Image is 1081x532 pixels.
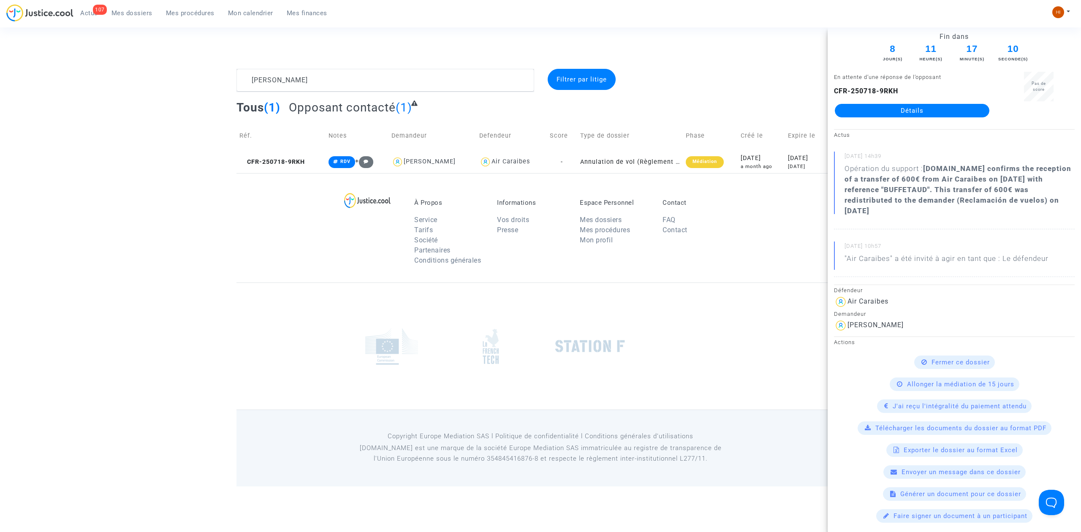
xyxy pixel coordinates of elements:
[998,42,1028,56] span: 10
[847,321,904,329] div: [PERSON_NAME]
[738,121,785,151] td: Créé le
[555,340,625,353] img: stationf.png
[577,121,683,151] td: Type de dossier
[414,236,438,244] a: Société
[80,9,98,17] span: Actus
[998,56,1028,62] div: Seconde(s)
[348,443,733,464] p: [DOMAIN_NAME] est une marque de la société Europe Mediation SAS immatriculée au registre de tr...
[845,164,1071,215] b: [DOMAIN_NAME] confirms the reception of a transfer of 600€ from Air Caraibes on [DATE] with refer...
[239,158,305,166] span: CFR-250718-9RKH
[414,199,484,206] p: À Propos
[396,100,412,114] span: (1)
[834,339,855,345] small: Actions
[414,226,433,234] a: Tarifs
[663,226,687,234] a: Contact
[580,199,650,206] p: Espace Personnel
[902,468,1021,476] span: Envoyer un message dans ce dossier
[834,87,898,95] b: CFR-250718-9RKH
[834,132,850,138] small: Actus
[907,380,1014,388] span: Allonger la médiation de 15 jours
[916,42,946,56] span: 11
[580,216,622,224] a: Mes dossiers
[497,226,518,234] a: Presse
[414,256,481,264] a: Conditions générales
[557,76,607,83] span: Filtrer par litige
[236,100,264,114] span: Tous
[388,121,476,151] td: Demandeur
[483,328,499,364] img: french_tech.png
[344,193,391,208] img: logo-lg.svg
[287,9,327,17] span: Mes finances
[264,100,280,114] span: (1)
[547,121,577,151] td: Score
[577,151,683,173] td: Annulation de vol (Règlement CE n°261/2004)
[845,242,1075,253] small: [DATE] 10h57
[580,236,613,244] a: Mon profil
[289,100,396,114] span: Opposant contacté
[340,159,350,164] span: RDV
[166,9,215,17] span: Mes procédures
[580,226,630,234] a: Mes procédures
[847,297,888,305] div: Air Caraibes
[741,154,782,163] div: [DATE]
[845,152,1075,163] small: [DATE] 14h39
[228,9,273,17] span: Mon calendrier
[497,199,567,206] p: Informations
[686,156,724,168] div: Médiation
[93,5,107,15] div: 107
[916,56,946,62] div: Heure(s)
[683,121,738,151] td: Phase
[880,56,905,62] div: Jour(s)
[663,216,676,224] a: FAQ
[365,328,418,365] img: europe_commision.png
[6,4,73,22] img: jc-logo.svg
[497,216,529,224] a: Vos droits
[561,158,563,166] span: -
[1039,490,1064,515] iframe: Help Scout Beacon - Open
[391,156,404,168] img: icon-user.svg
[348,431,733,442] p: Copyright Europe Mediation SAS l Politique de confidentialité l Conditions générales d’utilisa...
[355,157,373,165] span: +
[788,154,824,163] div: [DATE]
[875,32,1034,42] div: Fin dans
[845,253,1048,268] p: "Air Caraibes" a été invité à agir en tant que : Le défendeur
[957,56,987,62] div: Minute(s)
[904,446,1018,454] span: Exporter le dossier au format Excel
[326,121,388,151] td: Notes
[834,287,863,293] small: Défendeur
[414,246,451,254] a: Partenaires
[932,358,990,366] span: Fermer ce dossier
[893,402,1027,410] span: J'ai reçu l'intégralité du paiement attendu
[834,295,847,309] img: icon-user.svg
[111,9,152,17] span: Mes dossiers
[1052,6,1064,18] img: fc99b196863ffcca57bb8fe2645aafd9
[663,199,733,206] p: Contact
[788,163,824,170] div: [DATE]
[479,156,492,168] img: icon-user.svg
[834,311,866,317] small: Demandeur
[476,121,547,151] td: Defendeur
[834,319,847,332] img: icon-user.svg
[957,42,987,56] span: 17
[785,121,827,151] td: Expire le
[492,158,530,165] div: Air Caraibes
[1032,81,1046,92] span: Pas de score
[404,158,456,165] div: [PERSON_NAME]
[834,74,941,80] small: En attente d’une réponse de l’opposant
[741,163,782,170] div: a month ago
[875,424,1046,432] span: Télécharger les documents du dossier au format PDF
[880,42,905,56] span: 8
[414,216,437,224] a: Service
[835,104,989,117] a: Détails
[236,121,326,151] td: Réf.
[845,163,1075,216] div: Opération du support :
